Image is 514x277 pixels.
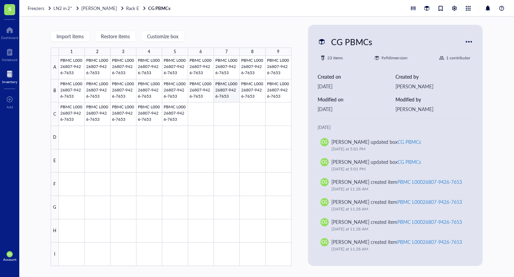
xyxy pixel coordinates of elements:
div: H [51,219,59,243]
div: PBMC L00026807-9426-7653 [397,198,462,205]
div: Notebook [2,58,18,62]
div: CG PBMCs [328,34,375,49]
span: LN2 in 2* [53,5,72,11]
div: CG PBMCs [398,158,421,165]
div: 5 [174,48,176,56]
button: Customize box [141,31,184,42]
a: [PERSON_NAME]Rack E [81,5,147,11]
div: [DATE] [318,105,395,113]
div: [PERSON_NAME] [395,82,473,90]
a: LN2 in 2* [53,5,80,11]
div: C [51,102,59,126]
a: CG[PERSON_NAME] updated boxCG PBMCs[DATE] at 5:01 PM [318,135,473,155]
span: CG [321,179,327,185]
a: CG[PERSON_NAME] created itemPBMC L00026807-9426-7653[DATE] at 11:28 AM [318,175,473,195]
span: CG [321,139,327,145]
div: [DATE] at 5:01 PM [331,166,465,172]
div: 3 [122,48,124,56]
div: [DATE] [318,82,395,90]
span: Restore items [101,33,130,39]
div: A [51,56,59,79]
div: G [51,196,59,219]
a: Freezers [28,5,52,11]
div: E [51,149,59,173]
button: Import items [51,31,90,42]
div: Modified by [395,96,473,103]
div: Created on [318,73,395,80]
div: Account [3,257,17,261]
div: [PERSON_NAME] created item [331,218,462,226]
a: CG[PERSON_NAME] created itemPBMC L00026807-9426-7653[DATE] at 11:28 AM [318,195,473,215]
div: 7 [225,48,228,56]
div: [DATE] at 11:28 AM [331,246,465,253]
span: Import items [56,33,84,39]
div: Dashboard [1,36,18,40]
div: 1 [70,48,73,56]
span: CG [8,253,11,256]
a: Notebook [2,47,18,62]
div: [PERSON_NAME] updated box [331,158,421,166]
div: F [51,172,59,196]
div: 9 [277,48,279,56]
div: 9 x 9 dimension [381,55,407,61]
a: Inventory [2,69,17,84]
div: 6 [199,48,202,56]
button: Restore items [95,31,136,42]
span: [PERSON_NAME] [81,5,117,11]
div: D [51,126,59,149]
div: 23 items [327,55,343,61]
div: [DATE] at 5:01 PM [331,146,465,152]
div: B [51,79,59,103]
div: PBMC L00026807-9426-7653 [397,178,462,185]
div: 1 contributor [446,55,470,61]
a: CG[PERSON_NAME] created itemPBMC L00026807-9426-7653[DATE] at 11:28 AM [318,235,473,255]
div: [PERSON_NAME] created item [331,198,462,206]
span: Freezers [28,5,44,11]
div: 4 [148,48,150,56]
a: CG PBMCs [148,5,172,11]
span: Customize box [147,33,178,39]
span: S [8,4,11,13]
div: [PERSON_NAME] created item [331,238,462,246]
span: CG [321,159,327,165]
div: [PERSON_NAME] updated box [331,138,421,146]
div: 2 [96,48,99,56]
span: CG [321,239,327,245]
div: Created by [395,73,473,80]
div: PBMC L00026807-9426-7653 [397,238,462,245]
div: 8 [251,48,254,56]
div: I [51,243,59,266]
div: Modified on [318,96,395,103]
span: Rack E [126,5,139,11]
div: [DATE] at 11:28 AM [331,206,465,212]
span: CG [321,199,327,205]
div: [DATE] [318,124,473,131]
a: Dashboard [1,24,18,40]
div: PBMC L00026807-9426-7653 [397,218,462,225]
span: CG [321,219,327,225]
div: Add [7,105,13,109]
div: CG PBMCs [398,138,421,145]
div: [DATE] at 11:28 AM [331,226,465,233]
div: Inventory [2,80,17,84]
div: [DATE] at 11:28 AM [331,186,465,192]
a: CG[PERSON_NAME] updated boxCG PBMCs[DATE] at 5:01 PM [318,155,473,175]
a: CG[PERSON_NAME] created itemPBMC L00026807-9426-7653[DATE] at 11:28 AM [318,215,473,235]
div: [PERSON_NAME] [395,105,473,113]
div: [PERSON_NAME] created item [331,178,462,186]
